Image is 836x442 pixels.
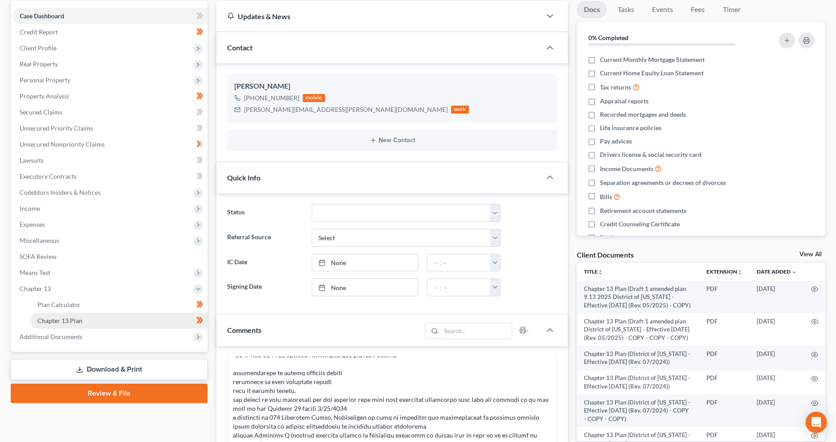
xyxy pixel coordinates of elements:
span: Property Analysis [20,92,69,100]
span: Unsecured Priority Claims [20,124,93,132]
span: Plan Calculator [37,301,81,308]
span: Case Dashboard [20,12,64,20]
a: Events [645,1,680,18]
td: PDF [699,394,750,427]
span: Current Monthly Mortgage Statement [600,55,705,64]
td: PDF [699,313,750,346]
td: Chapter 13 Plan (District of [US_STATE] - Effective [DATE] (Rev. 07/2024) - COPY - COPY - COPY) [577,394,699,427]
a: Fees [684,1,712,18]
span: Recorded mortgages and deeds [600,110,686,119]
td: Chapter 13 Plan (Draft 1 amended plan 9.13 2025 District of [US_STATE] - Effective [DATE] (Rev. 0... [577,281,699,313]
span: Miscellaneous [20,237,59,244]
span: Pay advices [600,137,632,146]
td: Chapter 13 Plan (Draft 1 amended plan District of [US_STATE] - Effective [DATE] (Rev. 05/2025) - ... [577,313,699,346]
span: Comments [227,326,261,334]
span: Credit Counseling Certificate [600,220,680,229]
a: Credit Report [12,24,208,40]
a: Secured Claims [12,104,208,120]
div: [PERSON_NAME] [234,81,550,92]
span: Additional Documents [20,333,82,340]
td: [DATE] [750,313,804,346]
a: Lawsuits [12,152,208,168]
div: Client Documents [577,250,634,259]
a: Extensionunfold_more [706,268,742,275]
a: Unsecured Nonpriority Claims [12,136,208,152]
td: Chapter 13 Plan (District of [US_STATE] - Effective [DATE] (Rev. 07/2024)) [577,346,699,370]
span: Appraisal reports [600,97,648,106]
label: Referral Source [223,229,307,247]
span: Retirement account statements [600,206,686,215]
td: [DATE] [750,281,804,313]
a: Timer [716,1,748,18]
span: Contact [227,43,253,52]
span: Bank statements [600,233,646,242]
i: unfold_more [598,270,603,275]
i: expand_more [791,270,797,275]
label: Status [223,204,307,222]
strong: 0% Completed [588,34,628,41]
td: Chapter 13 Plan (District of [US_STATE] - Effective [DATE] (Rev. 07/2024)) [577,370,699,395]
a: Unsecured Priority Claims [12,120,208,136]
div: Open Intercom Messenger [806,412,827,433]
span: Separation agreements or decrees of divorces [600,178,726,187]
label: IC Date [223,254,307,272]
a: Executory Contracts [12,168,208,184]
span: Real Property [20,60,58,68]
input: -- : -- [428,254,490,271]
span: Drivers license & social security card [600,150,701,159]
td: PDF [699,281,750,313]
div: [PERSON_NAME][EMAIL_ADDRESS][PERSON_NAME][DOMAIN_NAME] [244,105,448,114]
td: [DATE] [750,370,804,395]
td: [DATE] [750,394,804,427]
a: Docs [577,1,607,18]
a: Review & File [11,384,208,403]
span: Lawsuits [20,156,44,164]
span: Codebtors Insiders & Notices [20,188,101,196]
div: work [451,106,469,114]
span: Expenses [20,221,45,228]
span: Client Profile [20,44,57,52]
i: unfold_more [737,270,742,275]
a: Date Added expand_more [757,268,797,275]
span: Executory Contracts [20,172,77,180]
a: Case Dashboard [12,8,208,24]
span: Quick Info [227,173,261,182]
span: Tax returns [600,83,631,92]
a: Plan Calculator [30,297,208,313]
span: Current Home Equity Loan Statement [600,69,704,78]
button: New Contact [234,137,550,144]
input: Search... [441,323,512,339]
div: mobile [303,94,325,102]
span: Chapter 13 Plan [37,317,82,324]
span: Secured Claims [20,108,62,116]
td: PDF [699,370,750,395]
a: Property Analysis [12,88,208,104]
a: SOFA Review [12,249,208,265]
span: Credit Report [20,28,58,36]
span: Bills [600,192,612,201]
span: SOFA Review [20,253,57,260]
a: None [312,254,418,271]
a: Download & Print [11,359,208,380]
a: View All [799,251,822,258]
span: Unsecured Nonpriority Claims [20,140,105,148]
input: -- : -- [428,279,490,296]
span: Income [20,205,40,212]
a: Titleunfold_more [584,268,603,275]
a: Tasks [611,1,641,18]
td: PDF [699,346,750,370]
span: Life insurance policies [600,123,661,132]
a: Chapter 13 Plan [30,313,208,329]
span: Means Test [20,269,50,276]
label: Signing Date [223,278,307,296]
span: Personal Property [20,76,70,84]
a: None [312,279,418,296]
span: Chapter 13 [20,285,51,292]
span: Income Documents [600,164,653,173]
div: Updates & News [227,12,530,21]
div: [PHONE_NUMBER] [244,94,299,102]
td: [DATE] [750,346,804,370]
